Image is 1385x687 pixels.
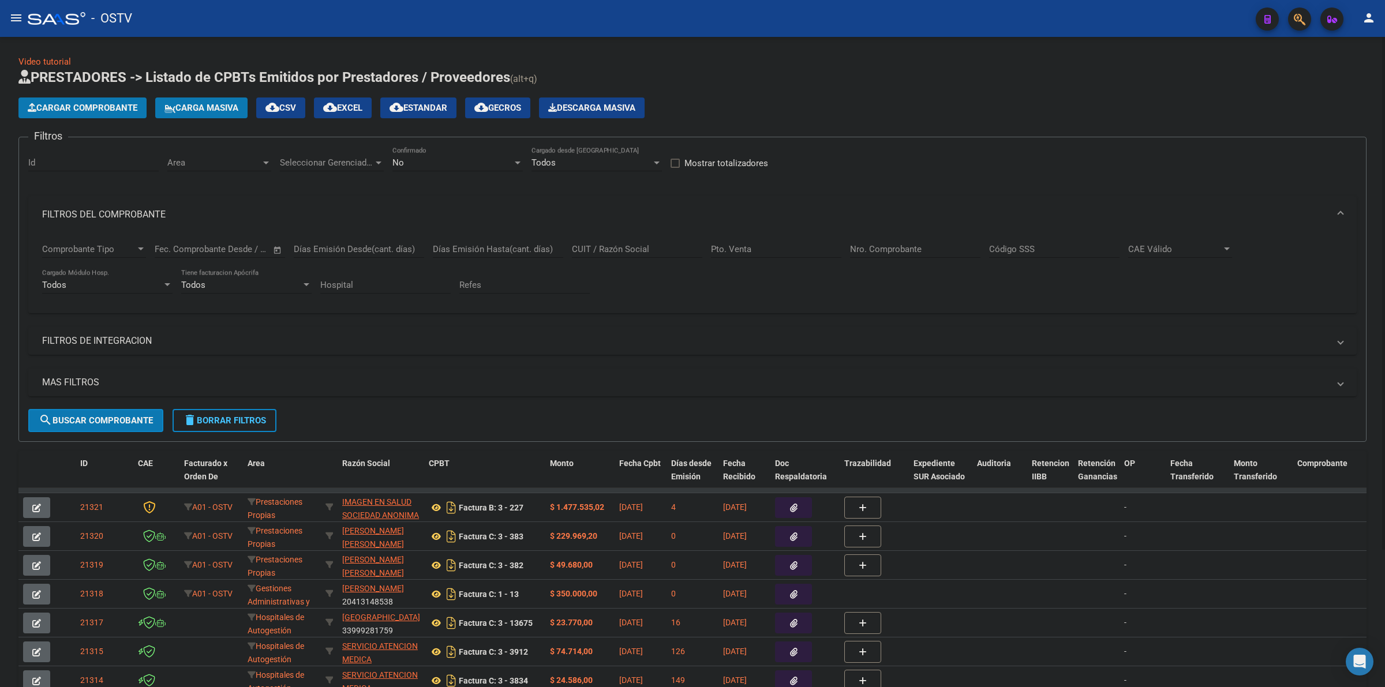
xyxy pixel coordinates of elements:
span: 126 [671,647,685,656]
span: CPBT [429,459,450,468]
button: Estandar [380,97,456,118]
input: Fecha fin [212,244,268,254]
span: Trazabilidad [844,459,891,468]
span: 21321 [80,502,103,512]
span: Días desde Emisión [671,459,712,481]
span: Fecha Transferido [1170,459,1214,481]
mat-icon: cloud_download [390,100,403,114]
span: 21315 [80,647,103,656]
span: - [1124,647,1126,656]
span: 21317 [80,618,103,627]
span: - [1124,531,1126,540]
span: No [392,157,404,168]
button: Gecros [465,97,530,118]
span: 21318 [80,589,103,598]
strong: Factura B: 3 - 227 [459,503,523,512]
datatable-header-cell: CPBT [424,451,545,502]
datatable-header-cell: Fecha Cpbt [615,451,667,502]
datatable-header-cell: Fecha Transferido [1166,451,1229,502]
span: Area [167,157,261,168]
span: EXCEL [323,103,362,113]
mat-expansion-panel-header: FILTROS DEL COMPROBANTE [28,196,1357,233]
strong: Factura C: 3 - 383 [459,532,523,541]
span: Expediente SUR Asociado [914,459,965,481]
i: Descargar documento [444,614,459,632]
span: Razón Social [342,459,390,468]
span: CSV [265,103,296,113]
div: 20413148538 [342,582,420,606]
span: 149 [671,675,685,685]
span: Comprobante Tipo [42,244,136,254]
span: Hospitales de Autogestión [248,641,304,664]
span: [DATE] [619,618,643,627]
div: FILTROS DEL COMPROBANTE [28,233,1357,314]
mat-expansion-panel-header: FILTROS DE INTEGRACION [28,327,1357,355]
button: Cargar Comprobante [18,97,147,118]
i: Descargar documento [444,585,459,603]
span: A01 - OSTV [192,531,233,540]
span: - [1124,560,1126,569]
span: [DATE] [723,647,747,656]
datatable-header-cell: Area [243,451,321,502]
span: [DATE] [723,560,747,569]
span: Prestaciones Propias [248,497,302,520]
span: [DATE] [619,502,643,512]
span: Seleccionar Gerenciador [280,157,373,168]
span: Area [248,459,265,468]
span: [DATE] [619,589,643,598]
span: Carga Masiva [164,103,238,113]
datatable-header-cell: Trazabilidad [840,451,909,502]
span: - [1124,589,1126,598]
span: Fecha Cpbt [619,459,661,468]
datatable-header-cell: Expediente SUR Asociado [909,451,972,502]
div: 30708905174 [342,495,420,520]
strong: $ 350.000,00 [550,589,597,598]
span: Retencion IIBB [1032,459,1069,481]
span: Doc Respaldatoria [775,459,827,481]
datatable-header-cell: Retencion IIBB [1027,451,1073,502]
button: Descarga Masiva [539,97,645,118]
span: A01 - OSTV [192,502,233,512]
button: EXCEL [314,97,372,118]
span: [PERSON_NAME] [PERSON_NAME] [342,526,404,549]
button: Borrar Filtros [173,409,276,432]
datatable-header-cell: Doc Respaldatoria [770,451,840,502]
datatable-header-cell: CAE [133,451,179,502]
span: [PERSON_NAME] [342,584,404,593]
strong: $ 23.770,00 [550,618,593,627]
mat-icon: menu [9,11,23,25]
span: A01 - OSTV [192,589,233,598]
a: Video tutorial [18,57,71,67]
strong: $ 49.680,00 [550,560,593,569]
datatable-header-cell: Facturado x Orden De [179,451,243,502]
span: - OSTV [91,6,132,31]
span: CAE [138,459,153,468]
span: [GEOGRAPHIC_DATA] [342,613,420,622]
div: 33684659249 [342,640,420,664]
mat-panel-title: FILTROS DEL COMPROBANTE [42,208,1329,221]
span: 0 [671,531,676,540]
mat-icon: cloud_download [474,100,488,114]
span: [PERSON_NAME] [PERSON_NAME] [342,555,404,577]
datatable-header-cell: ID [76,451,133,502]
span: Auditoria [977,459,1011,468]
span: Gecros [474,103,521,113]
span: 0 [671,589,676,598]
strong: Factura C: 3 - 382 [459,561,523,570]
mat-icon: person [1362,11,1376,25]
span: [DATE] [619,560,643,569]
div: Open Intercom Messenger [1346,648,1373,675]
i: Descargar documento [444,498,459,517]
span: 16 [671,618,680,627]
span: - [1124,502,1126,512]
h3: Filtros [28,128,68,144]
mat-icon: cloud_download [323,100,337,114]
button: Carga Masiva [155,97,248,118]
span: 0 [671,560,676,569]
span: [DATE] [723,675,747,685]
mat-icon: delete [183,413,197,427]
span: [DATE] [723,589,747,598]
span: (alt+q) [510,73,537,84]
mat-expansion-panel-header: MAS FILTROS [28,369,1357,396]
mat-panel-title: FILTROS DE INTEGRACION [42,335,1329,347]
